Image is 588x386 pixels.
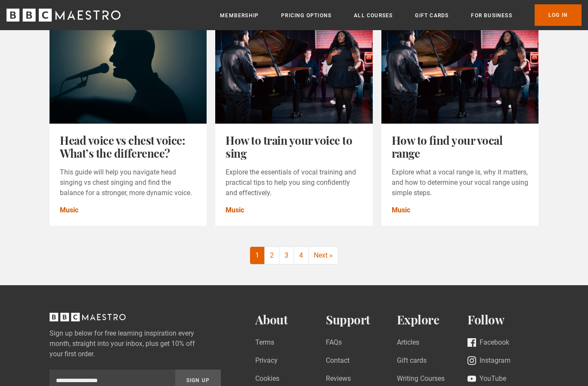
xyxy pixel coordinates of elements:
a: Instagram [467,355,511,367]
a: Terms [255,337,274,349]
a: Facebook [467,337,509,349]
span: 1 [250,247,265,264]
a: 3 [279,247,294,264]
a: 2 [265,247,279,264]
svg: BBC Maestro [6,9,121,22]
a: Log In [535,4,582,26]
a: Gift cards [397,355,427,367]
a: How to find your vocal range [392,133,503,161]
nav: Primary [220,4,582,26]
a: Music [392,205,410,215]
a: For business [471,11,512,20]
h2: Follow [467,313,538,327]
label: Sign up below for free learning inspiration every month, straight into your inbox, plus get 10% o... [50,328,221,359]
h2: Support [326,313,397,327]
a: Gift Cards [415,11,449,20]
nav: Posts [250,246,338,265]
a: How to train your voice to sing [226,133,352,161]
svg: BBC Maestro, back to top [50,313,126,321]
a: Music [60,205,78,215]
a: Pricing Options [281,11,331,20]
a: Cookies [255,374,279,385]
a: BBC Maestro, back to top [50,316,126,324]
h2: Explore [397,313,468,327]
a: FAQs [326,337,342,349]
a: Writing Courses [397,374,445,385]
a: Contact [326,355,350,367]
a: 4 [294,247,309,264]
a: Music [226,205,244,215]
a: Articles [397,337,419,349]
a: Membership [220,11,259,20]
a: Privacy [255,355,278,367]
a: YouTube [467,374,506,385]
h2: About [255,313,326,327]
a: Reviews [326,374,351,385]
a: Head voice vs chest voice: What’s the difference? [60,133,185,161]
a: All Courses [354,11,393,20]
a: Next » [309,247,338,264]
